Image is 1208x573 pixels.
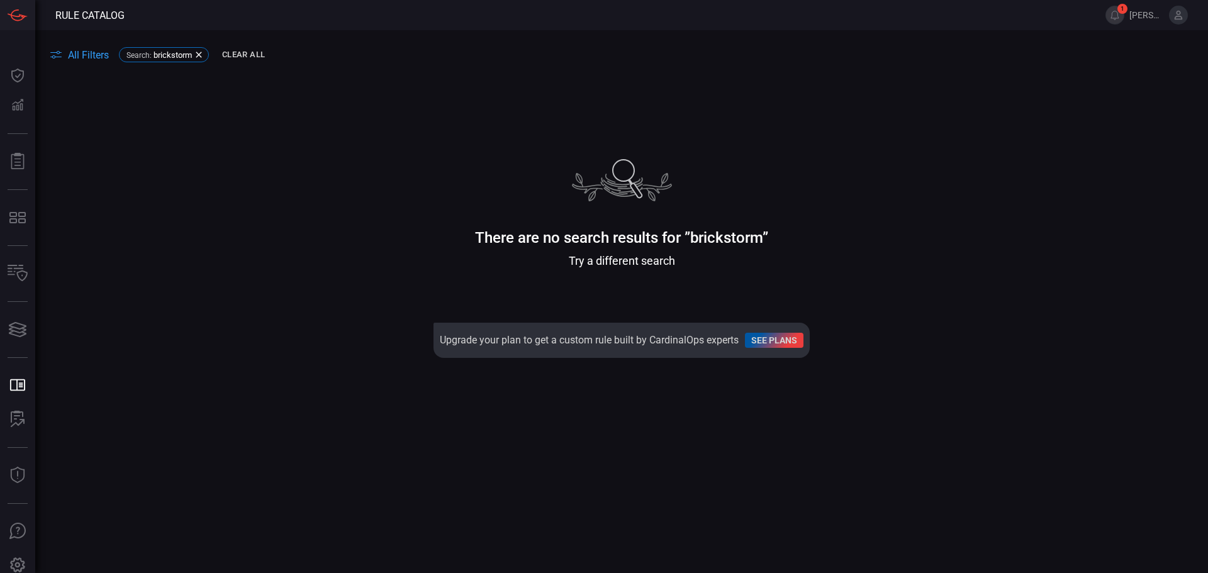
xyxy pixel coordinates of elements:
[50,49,109,61] button: All Filters
[3,259,33,289] button: Inventory
[3,314,33,345] button: Cards
[440,334,739,346] span: Upgrade your plan to get a custom rule built by CardinalOps experts
[433,229,810,247] div: There are no search results for ”brickstorm”
[55,9,125,21] span: Rule Catalog
[68,49,109,61] span: All Filters
[219,45,268,65] button: Clear All
[3,147,33,177] button: Reports
[3,516,33,547] button: Ask Us A Question
[433,254,810,267] div: Try a different search
[3,370,33,401] button: Rule Catalog
[3,203,33,233] button: MITRE - Detection Posture
[3,404,33,435] button: ALERT ANALYSIS
[3,60,33,91] button: Dashboard
[126,51,152,60] span: Search :
[154,50,192,60] span: brickstorm
[1105,6,1124,25] button: 1
[745,333,803,348] a: See plans
[1129,10,1164,20] span: [PERSON_NAME].[PERSON_NAME]
[3,91,33,121] button: Detections
[1117,4,1127,14] span: 1
[119,47,209,62] div: Search:brickstorm
[3,460,33,491] button: Threat Intelligence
